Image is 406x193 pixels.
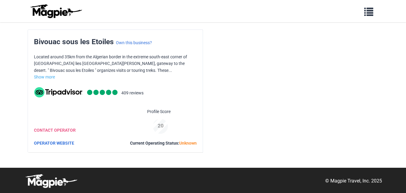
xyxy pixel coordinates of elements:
[29,4,83,18] img: logo-ab69f6fb50320c5b225c76a69d11143b.png
[325,177,382,185] p: © Magpie Travel, Inc. 2025
[130,140,197,146] div: Current Operating Status:
[34,128,76,133] a: CONTACT OPERATOR
[116,40,152,45] a: Own this business?
[121,90,144,97] li: 409 reviews
[150,122,171,130] div: 20
[179,141,197,146] span: Unknown
[34,141,74,146] a: OPERATOR WEBSITE
[34,54,197,74] p: Located around 35km from the Algerian border in the extreme south-east corner of [GEOGRAPHIC_DATA...
[34,37,114,46] span: Bivouac sous les Etoiles
[34,87,82,97] img: tripadvisor_background-ebb97188f8c6c657a79ad20e0caa6051.svg
[147,108,171,115] span: Profile Score
[24,174,78,188] img: logo-white-d94fa1abed81b67a048b3d0f0ab5b955.png
[34,75,55,79] a: Show more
